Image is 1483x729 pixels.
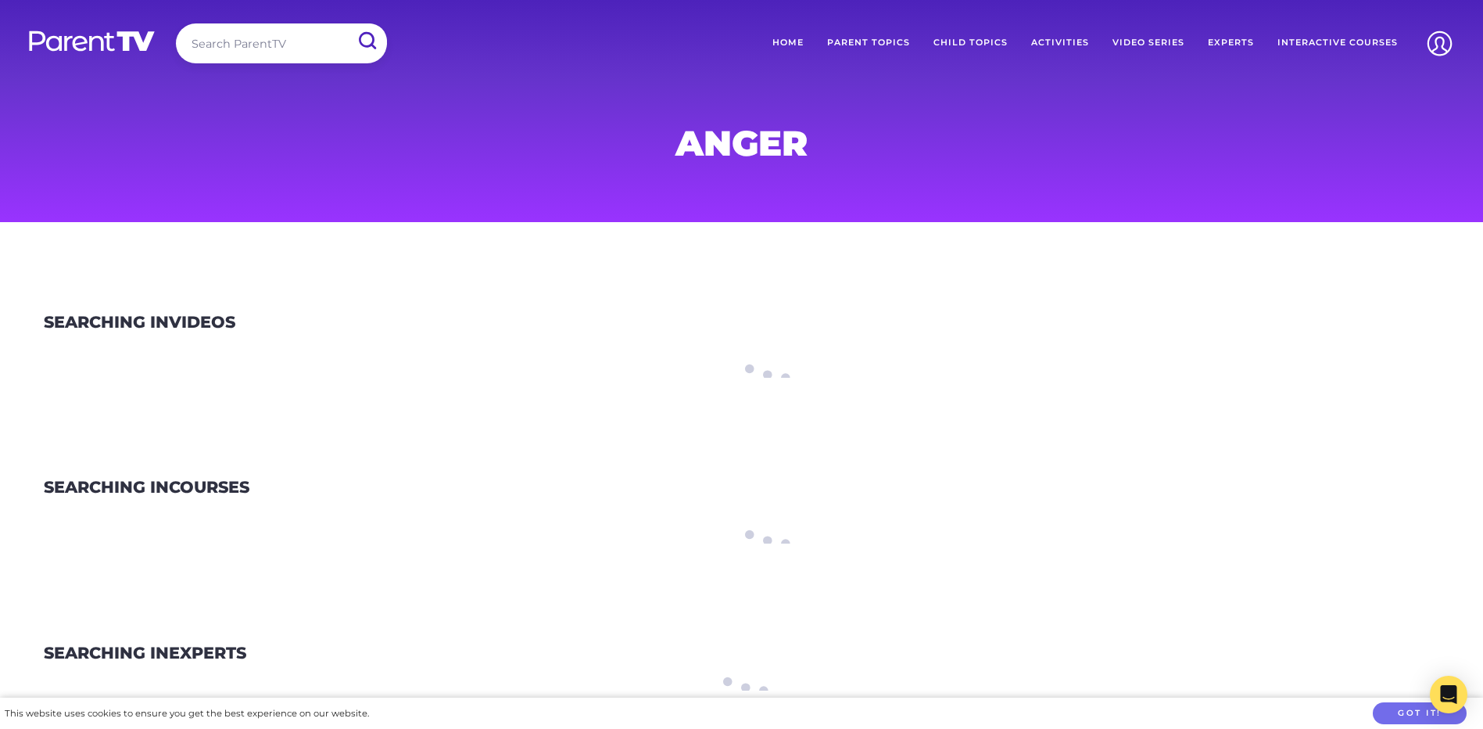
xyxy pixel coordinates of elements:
[44,313,235,332] h3: Videos
[27,30,156,52] img: parenttv-logo-white.4c85aaf.svg
[1019,23,1101,63] a: Activities
[1266,23,1410,63] a: Interactive Courses
[815,23,922,63] a: Parent Topics
[44,644,246,663] h3: Experts
[44,478,249,497] h3: Courses
[5,706,369,722] div: This website uses cookies to ensure you get the best experience on our website.
[1373,702,1467,725] button: Got it!
[346,23,387,59] input: Submit
[1196,23,1266,63] a: Experts
[922,23,1019,63] a: Child Topics
[1430,676,1467,713] div: Open Intercom Messenger
[761,23,815,63] a: Home
[176,23,387,63] input: Search ParentTV
[365,127,1119,159] h1: anger
[44,477,169,497] span: Searching in
[1101,23,1196,63] a: Video Series
[44,312,169,332] span: Searching in
[1420,23,1460,63] img: Account
[44,643,169,663] span: Searching in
